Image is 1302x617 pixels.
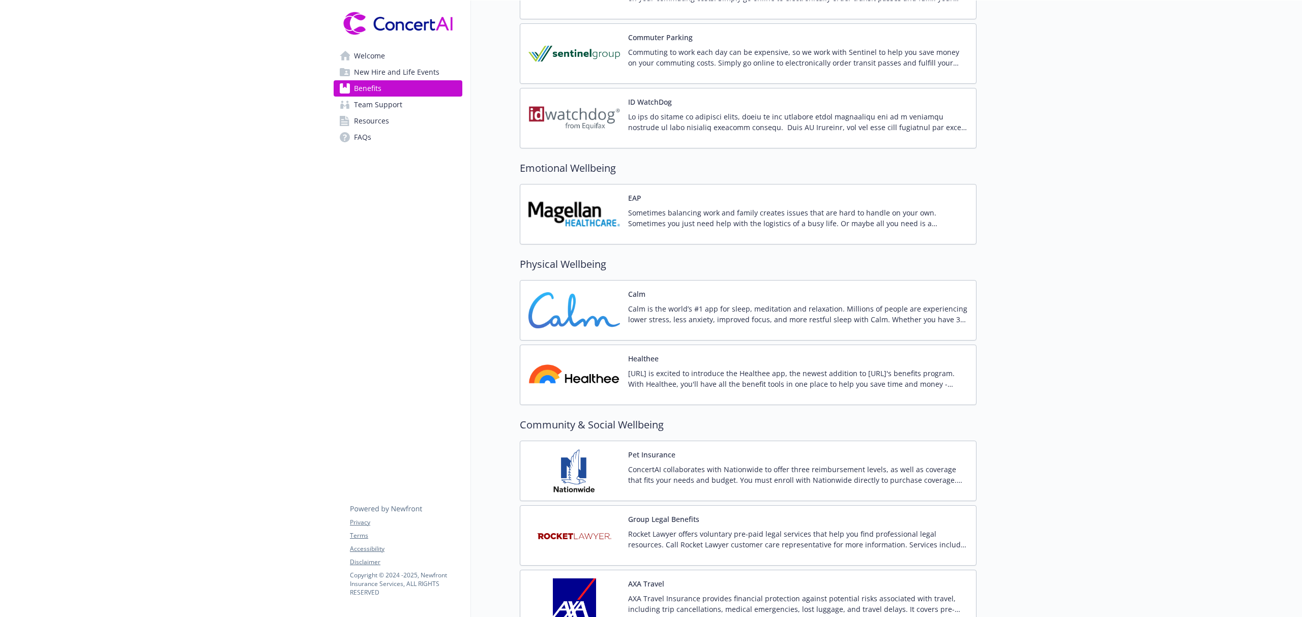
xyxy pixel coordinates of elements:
span: Welcome [354,48,385,64]
span: Benefits [354,80,381,97]
a: FAQs [334,129,462,145]
a: Accessibility [350,544,462,553]
p: Sometimes balancing work and family creates issues that are hard to handle on your own. Sometimes... [628,207,968,229]
img: Rocket Lawyer Inc carrier logo [528,514,620,557]
img: Healthee carrier logo [528,353,620,396]
button: Healthee [628,353,659,364]
span: Resources [354,113,389,129]
span: Team Support [354,97,402,113]
a: Resources [334,113,462,129]
button: ID WatchDog [628,97,672,107]
button: EAP [628,193,641,203]
a: Privacy [350,518,462,527]
p: ConcertAI collaborates with Nationwide to offer three reimbursement levels, as well as coverage t... [628,464,968,485]
h2: Emotional Wellbeing [520,161,976,176]
span: New Hire and Life Events [354,64,439,80]
button: Calm [628,289,645,299]
p: Rocket Lawyer offers voluntary pre-paid legal services that help you find professional legal reso... [628,529,968,550]
img: ID Watchdog, Inc. carrier logo [528,97,620,140]
a: Team Support [334,97,462,113]
button: Pet Insurance [628,449,675,460]
h2: Community & Social Wellbeing [520,417,976,433]
p: [URL] is excited to introduce the Healthee app, the newest addition to [URL]'s benefits program. ... [628,368,968,389]
img: Calm carrier logo [528,289,620,332]
span: FAQs [354,129,371,145]
a: Terms [350,531,462,540]
h2: Physical Wellbeing [520,257,976,272]
p: Copyright © 2024 - 2025 , Newfront Insurance Services, ALL RIGHTS RESERVED [350,571,462,597]
p: AXA Travel Insurance provides financial protection against potential risks associated with travel... [628,593,968,614]
p: Commuting to work each day can be expensive, so we work with Sentinel to help you save money on y... [628,47,968,68]
a: Benefits [334,80,462,97]
button: AXA Travel [628,578,664,589]
a: Disclaimer [350,558,462,567]
button: Commuter Parking [628,32,693,43]
p: Lo ips do sitame co adipisci elits, doeiu te inc utlabore etdol magnaaliqu eni ad m veniamqu nost... [628,111,968,133]
a: Welcome [334,48,462,64]
img: Sentinel Insurance Company, Ltd. carrier logo [528,32,620,75]
a: New Hire and Life Events [334,64,462,80]
img: Magellan Health Services carrier logo [528,193,620,236]
button: Group Legal Benefits [628,514,699,525]
p: Calm is the world’s #1 app for sleep, meditation and relaxation​. Millions of people are experien... [628,303,968,325]
img: Nationwide Pet Insurance carrier logo [528,449,620,492]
